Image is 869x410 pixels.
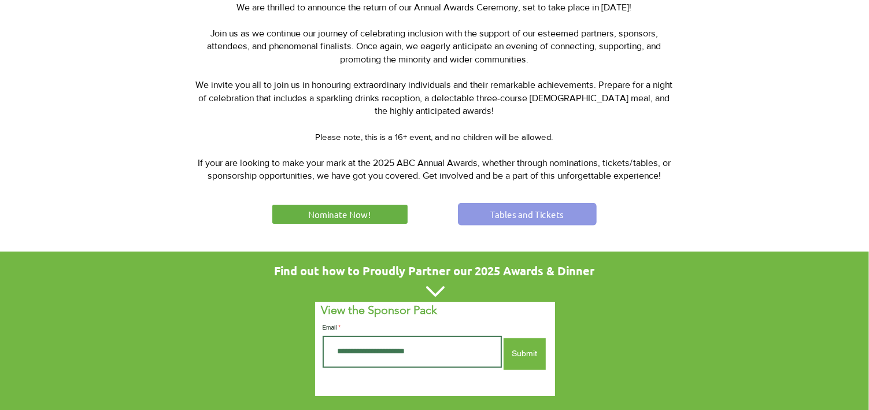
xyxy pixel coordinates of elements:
span: Submit [512,348,537,360]
span: We are thrilled to announce the return of our Annual Awards Ceremony, set to take place in [DATE]! [237,2,632,12]
span: Tables and Tickets [490,208,564,220]
button: Submit [504,338,546,370]
span: Join us as we continue our journey of celebrating inclusion with the support of our esteemed part... [208,28,661,64]
span: Please note, this is a 16+ event, and no children will be allowed. [316,132,553,142]
span: View the Sponsor Pack [321,303,438,317]
span: Nominate Now! [309,208,371,220]
span: Find out how to Proudly Partner our 2025 Awards & Dinner [275,263,595,278]
span: We invite you all to join us in honouring extraordinary individuals and their remarkable achievem... [196,80,673,116]
a: Nominate Now! [271,203,409,226]
a: Tables and Tickets [458,203,597,226]
span: If your are looking to make your mark at the 2025 ABC Annual Awards, whether through nominations,... [198,158,671,180]
label: Email [323,325,502,331]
